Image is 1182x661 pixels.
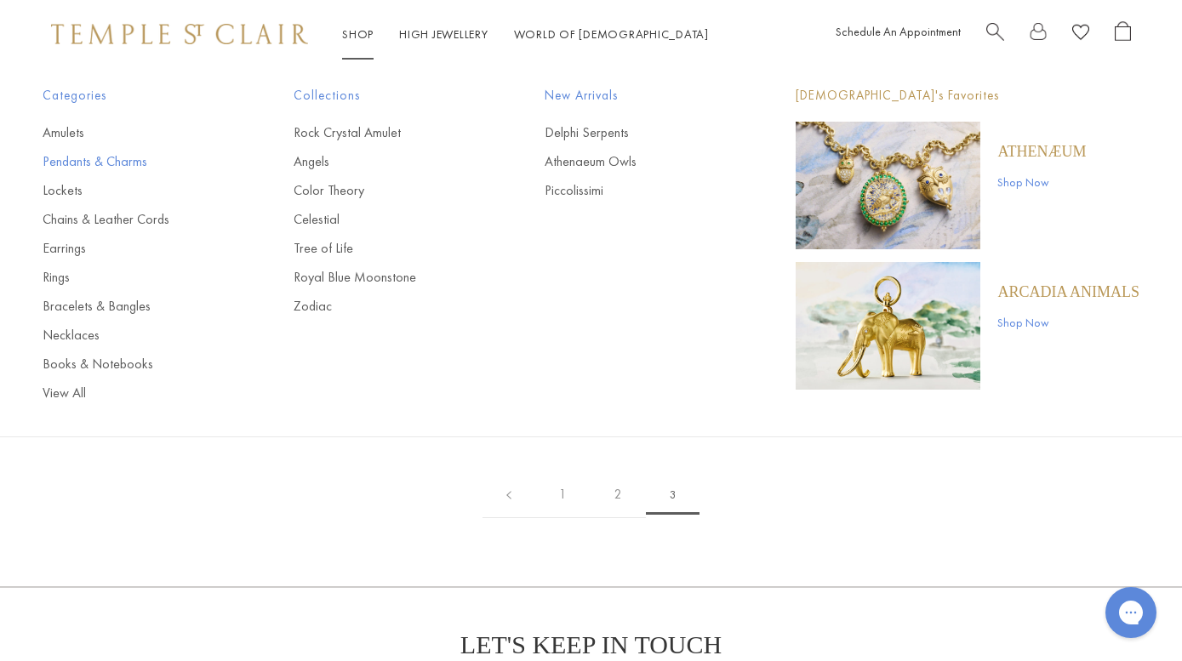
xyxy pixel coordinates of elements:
a: Athenaeum Owls [545,152,728,171]
a: ARCADIA ANIMALS [997,282,1139,301]
a: ShopShop [342,26,374,42]
a: Royal Blue Moonstone [294,268,477,287]
a: Schedule An Appointment [836,24,961,39]
a: Amulets [43,123,226,142]
a: Chains & Leather Cords [43,210,226,229]
a: 1 [535,471,591,518]
a: Previous page [483,471,535,518]
span: 3 [646,476,699,515]
a: Search [986,21,1004,48]
a: World of [DEMOGRAPHIC_DATA]World of [DEMOGRAPHIC_DATA] [514,26,709,42]
img: Temple St. Clair [51,24,308,44]
a: Pendants & Charms [43,152,226,171]
span: Collections [294,85,477,106]
a: 2 [591,471,646,518]
a: Rings [43,268,226,287]
a: Shop Now [997,313,1139,332]
iframe: Gorgias live chat messenger [1097,581,1165,644]
a: Earrings [43,239,226,258]
a: Books & Notebooks [43,355,226,373]
a: Bracelets & Bangles [43,297,226,316]
a: Color Theory [294,181,477,200]
a: Delphi Serpents [545,123,728,142]
a: View Wishlist [1072,21,1089,48]
a: Piccolissimi [545,181,728,200]
a: Athenæum [997,142,1086,161]
a: Celestial [294,210,477,229]
a: Lockets [43,181,226,200]
a: Shop Now [997,173,1086,191]
a: Tree of Life [294,239,477,258]
span: New Arrivals [545,85,728,106]
a: Necklaces [43,326,226,345]
a: Zodiac [294,297,477,316]
p: LET'S KEEP IN TOUCH [460,630,722,659]
span: Categories [43,85,226,106]
a: High JewelleryHigh Jewellery [399,26,488,42]
nav: Main navigation [342,24,709,45]
p: [DEMOGRAPHIC_DATA]'s Favorites [796,85,1139,106]
a: View All [43,384,226,402]
a: Rock Crystal Amulet [294,123,477,142]
a: Angels [294,152,477,171]
a: Open Shopping Bag [1115,21,1131,48]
